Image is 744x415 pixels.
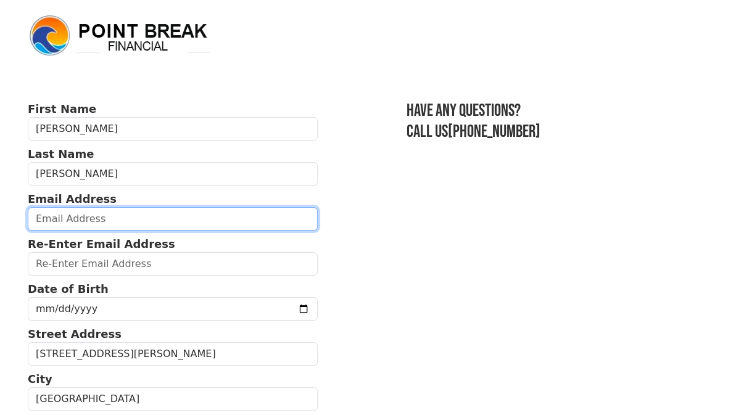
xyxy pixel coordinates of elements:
[28,387,318,411] input: City
[28,252,318,276] input: Re-Enter Email Address
[28,192,117,205] strong: Email Address
[28,207,318,231] input: Email Address
[28,14,213,58] img: logo.png
[28,237,175,250] strong: Re-Enter Email Address
[28,282,109,295] strong: Date of Birth
[28,162,318,186] input: Last Name
[28,147,94,160] strong: Last Name
[448,121,540,142] a: [PHONE_NUMBER]
[28,102,96,115] strong: First Name
[407,101,716,121] h3: Have any questions?
[28,342,318,366] input: Street Address
[28,372,52,385] strong: City
[407,121,716,142] h3: Call us
[28,327,122,340] strong: Street Address
[28,117,318,141] input: First Name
